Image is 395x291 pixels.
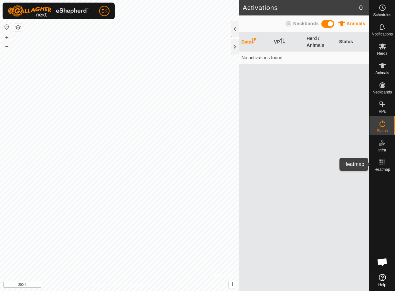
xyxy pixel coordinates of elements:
th: Herd / Animals [304,33,337,52]
a: Open chat [373,252,392,272]
a: Privacy Policy [94,283,118,288]
span: Animals [375,71,389,75]
h2: Activations [243,4,359,12]
button: Map Layers [14,24,22,31]
span: Neckbands [293,21,319,26]
span: VPs [379,110,386,113]
p-sorticon: Activate to sort [280,39,285,44]
a: Contact Us [126,283,145,288]
td: No activations found. [239,51,369,64]
span: Notifications [372,32,393,36]
span: Schedules [373,13,391,17]
th: Date [239,33,271,52]
p-sorticon: Activate to sort [251,39,256,44]
span: EK [101,8,108,15]
span: Heatmap [374,168,390,171]
button: i [229,281,236,288]
span: Animals [347,21,365,26]
span: Status [377,129,388,133]
img: Gallagher Logo [8,5,88,17]
button: – [3,42,11,50]
span: i [232,282,233,287]
th: VP [271,33,304,52]
span: Neckbands [372,90,392,94]
span: Help [378,283,386,287]
a: Help [369,271,395,289]
span: Herds [377,52,387,55]
th: Status [337,33,369,52]
button: Reset Map [3,23,11,31]
span: 0 [359,3,363,13]
span: Infra [378,148,386,152]
button: + [3,34,11,42]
